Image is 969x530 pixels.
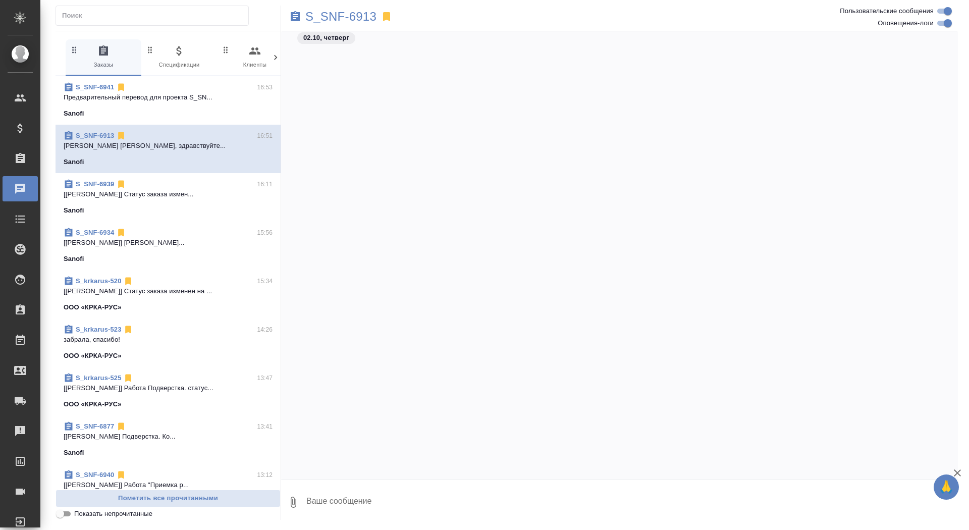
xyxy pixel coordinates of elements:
[116,179,126,189] svg: Отписаться
[64,480,273,490] p: [[PERSON_NAME]] Работа "Приемка р...
[221,45,289,70] span: Клиенты
[257,179,273,189] p: 16:11
[64,238,273,248] p: [[PERSON_NAME]] [PERSON_NAME]...
[878,18,934,28] span: Оповещения-логи
[64,351,122,361] p: ООО «КРКА-РУС»
[76,83,114,91] a: S_SNF-6941
[56,415,281,464] div: S_SNF-687713:41[[PERSON_NAME] Подверстка. Ко...Sanofi
[56,464,281,512] div: S_SNF-694013:12[[PERSON_NAME]] Работа "Приемка р...Sanofi
[257,421,273,432] p: 13:41
[257,276,273,286] p: 15:34
[76,229,114,236] a: S_SNF-6934
[64,141,273,151] p: [PERSON_NAME] [PERSON_NAME], здравствуйте...
[76,326,121,333] a: S_krkarus-523
[64,383,273,393] p: [[PERSON_NAME]] Работа Подверстка. статус...
[257,131,273,141] p: 16:51
[64,448,84,458] p: Sanofi
[76,180,114,188] a: S_SNF-6939
[64,335,273,345] p: забрала, спасибо!
[56,490,281,507] button: Пометить все прочитанными
[64,189,273,199] p: [[PERSON_NAME]] Статус заказа измен...
[934,474,959,500] button: 🙏
[257,228,273,238] p: 15:56
[257,373,273,383] p: 13:47
[56,76,281,125] div: S_SNF-694116:53Предварительный перевод для проекта S_SN...Sanofi
[56,125,281,173] div: S_SNF-691316:51[PERSON_NAME] [PERSON_NAME], здравствуйте...Sanofi
[938,476,955,498] span: 🙏
[64,286,273,296] p: [[PERSON_NAME]] Статус заказа изменен на ...
[303,33,349,43] p: 02.10, четверг
[64,302,122,312] p: ООО «КРКА-РУС»
[70,45,79,55] svg: Зажми и перетащи, чтобы поменять порядок вкладок
[123,276,133,286] svg: Отписаться
[116,131,126,141] svg: Отписаться
[62,9,248,23] input: Поиск
[64,92,273,102] p: Предварительный перевод для проекта S_SN...
[64,432,273,442] p: [[PERSON_NAME] Подверстка. Ко...
[76,374,121,382] a: S_krkarus-525
[64,399,122,409] p: ООО «КРКА-РУС»
[56,319,281,367] div: S_krkarus-52314:26забрала, спасибо!ООО «КРКА-РУС»
[56,367,281,415] div: S_krkarus-52513:47[[PERSON_NAME]] Работа Подверстка. статус...ООО «КРКА-РУС»
[257,82,273,92] p: 16:53
[64,205,84,216] p: Sanofi
[840,6,934,16] span: Пользовательские сообщения
[76,277,121,285] a: S_krkarus-520
[76,422,114,430] a: S_SNF-6877
[257,470,273,480] p: 13:12
[116,470,126,480] svg: Отписаться
[123,325,133,335] svg: Отписаться
[116,82,126,92] svg: Отписаться
[123,373,133,383] svg: Отписаться
[56,222,281,270] div: S_SNF-693415:56[[PERSON_NAME]] [PERSON_NAME]...Sanofi
[64,109,84,119] p: Sanofi
[145,45,155,55] svg: Зажми и перетащи, чтобы поменять порядок вкладок
[64,254,84,264] p: Sanofi
[221,45,231,55] svg: Зажми и перетащи, чтобы поменять порядок вкладок
[70,45,137,70] span: Заказы
[305,12,376,22] a: S_SNF-6913
[74,509,152,519] span: Показать непрочитанные
[61,493,275,504] span: Пометить все прочитанными
[116,421,126,432] svg: Отписаться
[116,228,126,238] svg: Отписаться
[145,45,213,70] span: Спецификации
[76,471,114,479] a: S_SNF-6940
[76,132,114,139] a: S_SNF-6913
[56,173,281,222] div: S_SNF-693916:11[[PERSON_NAME]] Статус заказа измен...Sanofi
[257,325,273,335] p: 14:26
[64,157,84,167] p: Sanofi
[56,270,281,319] div: S_krkarus-52015:34[[PERSON_NAME]] Статус заказа изменен на ...ООО «КРКА-РУС»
